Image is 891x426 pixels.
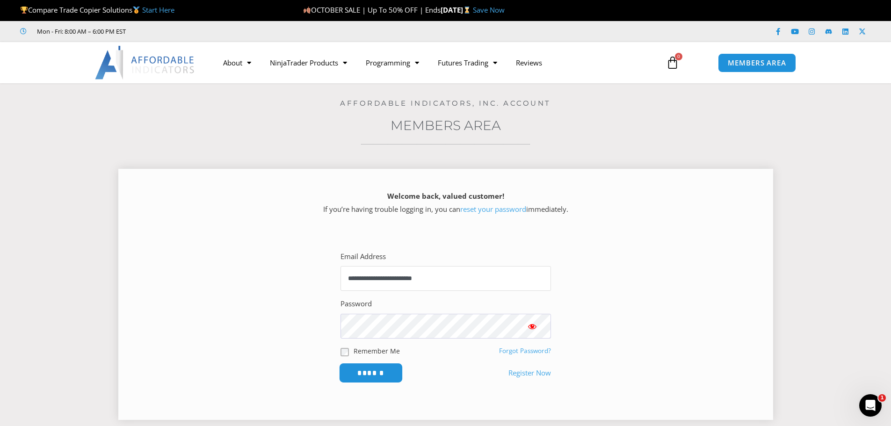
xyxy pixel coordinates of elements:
label: Email Address [340,250,386,263]
span: Mon - Fri: 8:00 AM – 6:00 PM EST [35,26,126,37]
img: LogoAI [95,46,196,79]
img: ⌛ [464,7,471,14]
a: About [214,52,261,73]
strong: [DATE] [441,5,473,14]
iframe: Customer reviews powered by Trustpilot [139,27,279,36]
a: reset your password [460,204,526,214]
button: Show password [514,314,551,339]
iframe: Intercom live chat [859,394,882,417]
a: Register Now [508,367,551,380]
label: Password [340,297,372,310]
strong: Welcome back, valued customer! [387,191,504,201]
img: 🏆 [21,7,28,14]
span: 0 [675,53,682,60]
a: Start Here [142,5,174,14]
a: Forgot Password? [499,347,551,355]
a: Reviews [507,52,551,73]
span: Compare Trade Copier Solutions [20,5,174,14]
nav: Menu [214,52,655,73]
a: Futures Trading [428,52,507,73]
a: MEMBERS AREA [718,53,796,72]
a: NinjaTrader Products [261,52,356,73]
p: If you’re having trouble logging in, you can immediately. [135,190,757,216]
img: 🥇 [133,7,140,14]
span: OCTOBER SALE | Up To 50% OFF | Ends [303,5,441,14]
label: Remember Me [354,346,400,356]
a: 0 [652,49,693,76]
a: Affordable Indicators, Inc. Account [340,99,551,108]
img: 🍂 [304,7,311,14]
a: Members Area [391,117,501,133]
a: Programming [356,52,428,73]
span: 1 [878,394,886,402]
span: MEMBERS AREA [728,59,786,66]
a: Save Now [473,5,505,14]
